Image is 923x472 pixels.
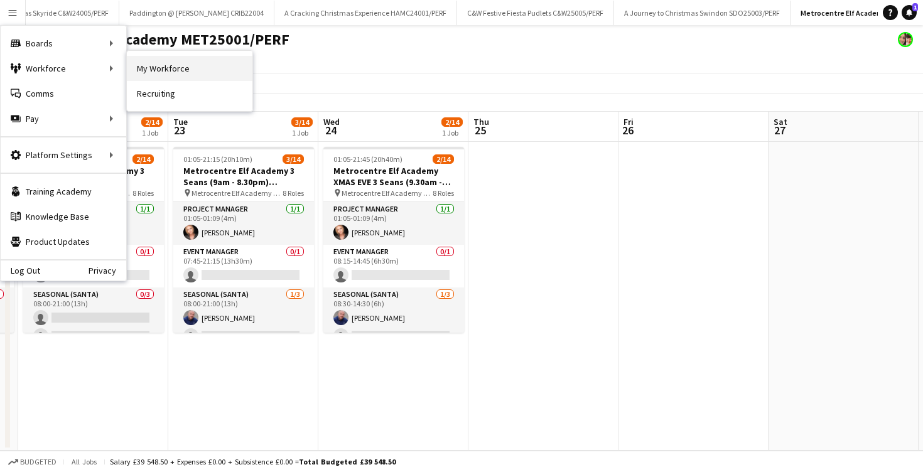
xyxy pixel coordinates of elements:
a: Privacy [89,265,126,276]
span: 2/14 [441,117,463,127]
app-card-role: Event Manager0/108:15-14:45 (6h30m) [323,245,464,287]
div: Boards [1,31,126,56]
span: All jobs [69,457,99,466]
span: 25 [472,123,489,137]
span: 1 [912,3,918,11]
app-card-role: Project Manager1/101:05-01:09 (4m)[PERSON_NAME] [323,202,464,245]
a: Training Academy [1,179,126,204]
button: Budgeted [6,455,58,469]
app-card-role: Seasonal (Santa)1/308:00-21:00 (13h)[PERSON_NAME] [173,287,314,367]
app-card-role: Seasonal (Santa)0/308:00-21:00 (13h) [23,287,164,367]
app-card-role: Seasonal (Santa)1/308:30-14:30 (6h)[PERSON_NAME] [323,287,464,367]
app-card-role: Event Manager0/107:45-21:15 (13h30m) [173,245,314,287]
span: Wed [323,116,340,127]
div: Salary £39 548.50 + Expenses £0.00 + Subsistence £0.00 = [110,457,396,466]
div: 1 Job [292,128,312,137]
span: 2/14 [132,154,154,164]
span: 27 [772,123,787,137]
span: 23 [171,123,188,137]
span: 8 Roles [283,188,304,198]
span: 01:05-21:45 (20h40m) [333,154,402,164]
button: A Journey to Christmas Swindon SDO25003/PERF [614,1,791,25]
span: Thu [473,116,489,127]
h3: Metrocentre Elf Academy XMAS EVE 3 Seans (9.30am - 2pm) MET25001/PERF [323,165,464,188]
span: 24 [321,123,340,137]
div: 1 Job [142,128,162,137]
span: 8 Roles [132,188,154,198]
app-job-card: 01:05-21:45 (20h40m)2/14Metrocentre Elf Academy XMAS EVE 3 Seans (9.30am - 2pm) MET25001/PERF Met... [323,147,464,333]
div: Pay [1,106,126,131]
div: Platform Settings [1,142,126,168]
app-card-role: Project Manager1/101:05-01:09 (4m)[PERSON_NAME] [173,202,314,245]
app-job-card: 01:05-21:15 (20h10m)3/14Metrocentre Elf Academy 3 Seans (9am - 8.30pm) MET25001/PERF Metrocentre ... [173,147,314,333]
span: 3/14 [283,154,304,164]
span: Budgeted [20,458,57,466]
a: Comms [1,81,126,106]
span: Tue [173,116,188,127]
span: 8 Roles [433,188,454,198]
div: 1 Job [442,128,462,137]
span: Total Budgeted £39 548.50 [299,457,396,466]
a: Recruiting [127,81,252,106]
button: C&W Festive Fiesta Pudlets C&W25005/PERF [457,1,614,25]
a: Product Updates [1,229,126,254]
span: 2/14 [433,154,454,164]
span: Metrocentre Elf Academy MET25001/PERF [342,188,433,198]
span: Fri [623,116,634,127]
span: 26 [622,123,634,137]
a: 1 [902,5,917,20]
h1: Metrocentre Elf Academy MET25001/PERF [10,30,289,49]
button: A Cracking Christmas Experience HAMC24001/PERF [274,1,457,25]
app-user-avatar: Performer Department [898,32,913,47]
div: Workforce [1,56,126,81]
button: Paddington @ [PERSON_NAME] CRIB22004 [119,1,274,25]
span: 01:05-21:15 (20h10m) [183,154,252,164]
span: 3/14 [291,117,313,127]
span: Sat [774,116,787,127]
h3: Metrocentre Elf Academy 3 Seans (9am - 8.30pm) MET25001/PERF [173,165,314,188]
a: My Workforce [127,56,252,81]
span: Metrocentre Elf Academy MET25001/PERF [192,188,283,198]
span: 2/14 [141,117,163,127]
a: Log Out [1,265,40,276]
a: Knowledge Base [1,204,126,229]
